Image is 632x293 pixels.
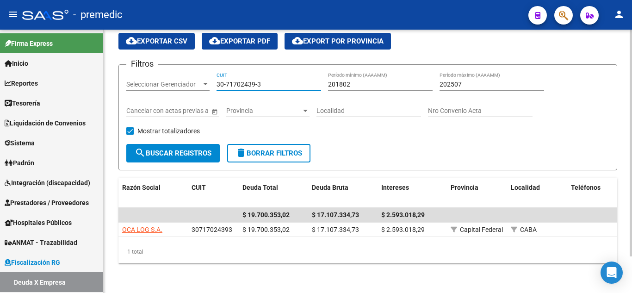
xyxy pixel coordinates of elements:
[5,198,89,208] span: Prestadores / Proveedores
[239,178,308,208] datatable-header-cell: Deuda Total
[5,138,35,148] span: Sistema
[5,237,77,248] span: ANMAT - Trazabilidad
[192,184,206,191] span: CUIT
[73,5,123,25] span: - premedic
[378,178,447,208] datatable-header-cell: Intereses
[118,240,617,263] div: 1 total
[126,35,137,46] mat-icon: cloud_download
[5,257,60,268] span: Fiscalización RG
[5,38,53,49] span: Firma Express
[5,178,90,188] span: Integración (discapacidad)
[381,211,425,218] span: $ 2.593.018,29
[126,144,220,162] button: Buscar Registros
[209,35,220,46] mat-icon: cloud_download
[447,178,507,208] datatable-header-cell: Provincia
[235,147,247,158] mat-icon: delete
[451,184,478,191] span: Provincia
[126,81,201,88] span: Seleccionar Gerenciador
[226,107,301,115] span: Provincia
[188,178,239,208] datatable-header-cell: CUIT
[571,184,601,191] span: Teléfonos
[381,226,425,233] span: $ 2.593.018,29
[5,58,28,69] span: Inicio
[613,9,625,20] mat-icon: person
[242,184,278,191] span: Deuda Total
[5,218,72,228] span: Hospitales Públicos
[312,226,359,233] span: $ 17.107.334,73
[7,9,19,20] mat-icon: menu
[210,106,219,116] button: Open calendar
[135,149,211,157] span: Buscar Registros
[242,211,290,218] span: $ 19.700.353,02
[209,37,270,45] span: Exportar PDF
[122,184,161,191] span: Razón Social
[381,184,409,191] span: Intereses
[118,178,188,208] datatable-header-cell: Razón Social
[135,147,146,158] mat-icon: search
[511,184,540,191] span: Localidad
[312,211,359,218] span: $ 17.107.334,73
[5,78,38,88] span: Reportes
[520,226,537,233] span: CABA
[202,33,278,50] button: Exportar PDF
[5,98,40,108] span: Tesorería
[601,262,623,284] div: Open Intercom Messenger
[122,226,162,233] span: OCA LOG S.A.
[308,178,378,208] datatable-header-cell: Deuda Bruta
[460,226,503,233] span: Capital Federal
[5,158,34,168] span: Padrón
[5,118,86,128] span: Liquidación de Convenios
[507,178,567,208] datatable-header-cell: Localidad
[192,226,232,233] span: 30717024393
[292,35,303,46] mat-icon: cloud_download
[118,33,195,50] button: Exportar CSV
[137,125,200,137] span: Mostrar totalizadores
[242,226,290,233] span: $ 19.700.353,02
[292,37,384,45] span: Export por Provincia
[126,37,187,45] span: Exportar CSV
[312,184,348,191] span: Deuda Bruta
[235,149,302,157] span: Borrar Filtros
[126,57,158,70] h3: Filtros
[227,144,310,162] button: Borrar Filtros
[285,33,391,50] button: Export por Provincia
